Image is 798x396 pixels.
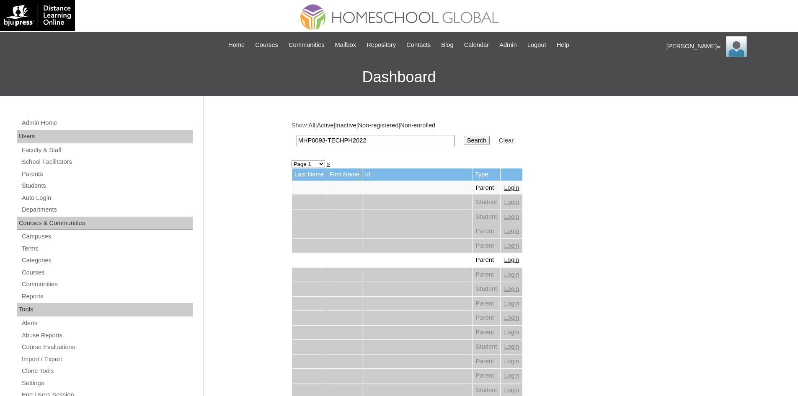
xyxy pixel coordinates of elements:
span: Admin [499,40,517,50]
a: Campuses [21,231,193,242]
a: Home [224,40,249,50]
td: Parent [473,268,501,282]
input: Search [297,135,455,146]
a: Login [504,387,519,393]
td: Parent [473,297,501,311]
a: Students [21,181,193,191]
span: Logout [527,40,546,50]
span: Calendar [464,40,489,50]
a: Help [553,40,573,50]
input: Search [464,136,490,145]
a: Auto Login [21,193,193,203]
a: Abuse Reports [21,330,193,341]
a: Login [504,271,519,278]
a: Calendar [460,40,493,50]
a: Login [504,358,519,365]
div: Show: | | | | [292,121,706,151]
td: Type [473,168,501,181]
td: Student [473,340,501,354]
div: Users [17,130,193,143]
td: First Name [327,168,362,181]
span: Home [228,40,245,50]
a: Non-registered [358,122,399,129]
td: Parent [473,311,501,325]
a: Faculty & Staff [21,145,193,155]
img: Ariane Ebuen [726,36,747,57]
a: Login [504,228,519,234]
td: Parent [473,355,501,369]
a: Mailbox [331,40,361,50]
a: Import / Export [21,354,193,365]
div: Tools [17,303,193,316]
a: School Facilitators [21,157,193,167]
div: Courses & Communities [17,217,193,230]
a: Contacts [402,40,435,50]
a: Login [504,184,519,191]
a: Admin Home [21,118,193,128]
a: Clear [499,137,514,144]
a: Login [504,300,519,307]
td: Student [473,195,501,210]
a: Admin [495,40,521,50]
td: Parent [473,253,501,267]
a: Blog [437,40,457,50]
td: Parent [473,181,501,195]
a: Categories [21,255,193,266]
a: Login [504,329,519,336]
a: Parents [21,169,193,179]
td: Id [362,168,472,181]
a: Alerts [21,318,193,329]
a: Reports [21,291,193,302]
div: [PERSON_NAME] [666,36,790,57]
td: Parent [473,239,501,253]
a: » [327,160,330,167]
a: Communities [284,40,329,50]
a: Logout [523,40,550,50]
span: Blog [441,40,453,50]
a: Login [504,199,519,205]
a: Courses [251,40,282,50]
a: Login [504,213,519,220]
a: Non-enrolled [400,122,435,129]
a: Repository [362,40,400,50]
span: Mailbox [335,40,356,50]
a: Login [504,256,519,263]
a: Departments [21,204,193,215]
a: Inactive [335,122,356,129]
a: Login [504,314,519,321]
a: Login [504,285,519,292]
a: Courses [21,267,193,278]
a: Course Evaluations [21,342,193,352]
span: Help [557,40,569,50]
a: Communities [21,279,193,290]
td: Student [473,282,501,296]
a: Login [504,372,519,379]
a: Active [317,122,333,129]
a: All [308,122,315,129]
a: Settings [21,378,193,388]
a: Login [504,242,519,249]
img: logo-white.png [4,4,71,27]
a: Terms [21,243,193,254]
a: Login [504,343,519,350]
td: Parent [473,326,501,340]
h3: Dashboard [4,58,794,96]
td: Parent [473,224,501,238]
td: Parent [473,369,501,383]
span: Contacts [406,40,431,50]
span: Communities [289,40,325,50]
td: Last Name [292,168,327,181]
a: Clone Tools [21,366,193,376]
td: Student [473,210,501,224]
span: Repository [367,40,396,50]
span: Courses [255,40,278,50]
